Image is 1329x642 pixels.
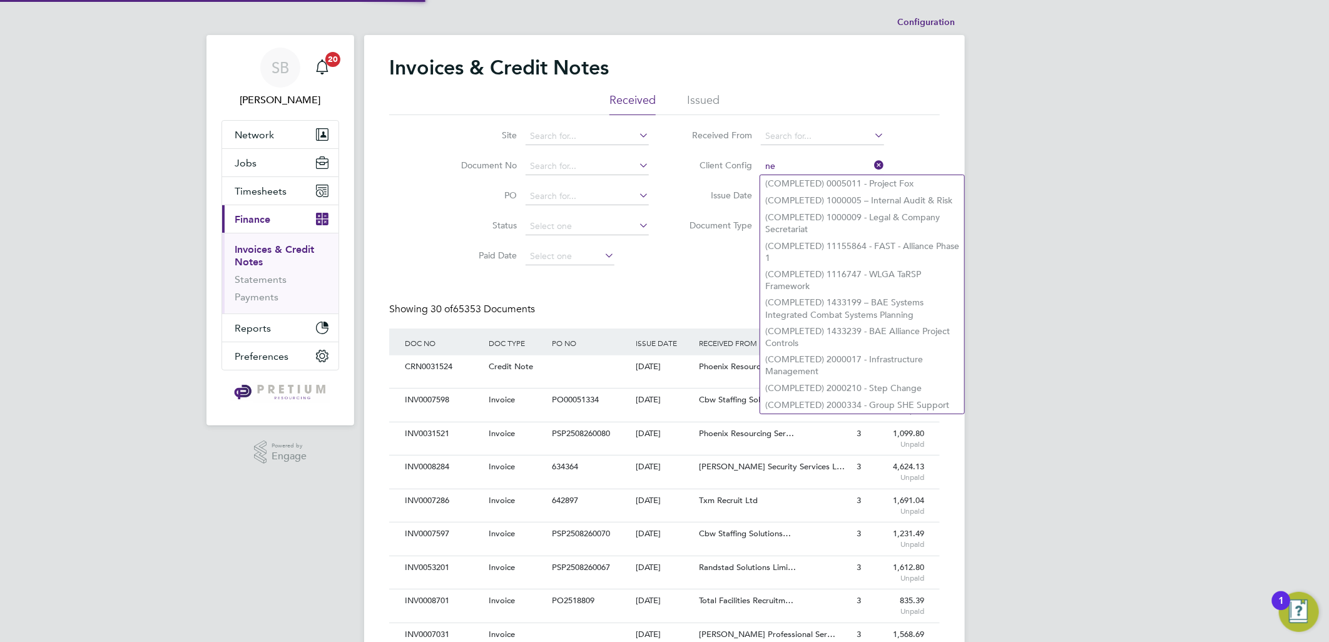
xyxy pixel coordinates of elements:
button: Reports [222,314,339,342]
img: pretium-logo-retina.png [231,383,329,403]
div: [DATE] [633,422,696,446]
a: Invoices & Credit Notes [235,243,314,268]
span: Unpaid [867,506,924,516]
span: Invoice [489,428,515,439]
span: [PERSON_NAME] Security Services L… [699,461,845,472]
span: Txm Recruit Ltd [699,495,758,506]
a: SB[PERSON_NAME] [221,48,339,108]
span: Invoice [489,595,515,606]
span: Total Facilities Recruitm… [699,595,793,606]
span: 20 [325,52,340,67]
div: PO NO [549,329,633,357]
span: Randstad Solutions Limi… [699,562,796,573]
div: 1,691.04 [864,489,927,522]
li: Received [609,93,656,115]
span: Finance [235,213,270,225]
button: Timesheets [222,177,339,205]
li: (COMPLETED) 2000017 - Infrastructure Management [760,351,964,379]
div: 4,624.13 [864,456,927,488]
div: INV0053201 [402,556,486,579]
span: Cbw Staffing Solutions… [699,394,791,405]
div: 1 [1278,601,1284,617]
span: Invoice [489,461,515,472]
span: 30 of [430,303,453,315]
button: Preferences [222,342,339,370]
div: DOC TYPE [486,329,549,357]
div: INV0007286 [402,489,486,512]
span: PO2518809 [552,595,594,606]
span: 3 [857,461,861,472]
span: 3 [857,495,861,506]
input: Select one [526,218,649,235]
span: Invoice [489,562,515,573]
div: [DATE] [633,489,696,512]
label: Received From [680,130,752,141]
div: [DATE] [633,355,696,379]
input: Search for... [526,188,649,205]
span: Unpaid [867,472,924,482]
div: INV0007597 [402,522,486,546]
span: Unpaid [867,439,924,449]
label: PO [445,190,517,201]
span: Network [235,129,274,141]
div: [DATE] [633,522,696,546]
div: 1,099.80 [864,422,927,455]
div: 835.39 [864,589,927,622]
span: PSP2508260067 [552,562,610,573]
div: [DATE] [633,556,696,579]
label: Status [445,220,517,231]
div: Finance [222,233,339,313]
div: RECEIVED FROM [696,329,801,357]
span: Engage [272,451,307,462]
span: Invoice [489,495,515,506]
span: 642897 [552,495,578,506]
span: 65353 Documents [430,303,535,315]
label: Client Config [680,160,752,171]
span: Unpaid [867,573,924,583]
div: 1,612.80 [864,556,927,589]
div: 1,231.49 [864,522,927,555]
span: Cbw Staffing Solutions… [699,528,791,539]
span: Timesheets [235,185,287,197]
li: (COMPLETED) 2000210 - Step Change [760,380,964,397]
div: DOC NO [402,329,486,357]
span: 3 [857,595,861,606]
input: Search for... [526,158,649,175]
div: CRN0031524 [402,355,486,379]
label: Paid Date [445,250,517,261]
input: Search for... [761,128,884,145]
span: SB [272,59,289,76]
span: Jobs [235,157,257,169]
input: Select one [526,248,614,265]
span: Sasha Baird [221,93,339,108]
span: 3 [857,428,861,439]
span: Unpaid [867,606,924,616]
li: (COMPLETED) 1000009 - Legal & Company Secretariat [760,209,964,237]
input: Search for... [761,158,884,175]
span: Invoice [489,528,515,539]
button: Finance [222,205,339,233]
div: INV0007598 [402,389,486,412]
button: Network [222,121,339,148]
div: [DATE] [633,589,696,613]
li: Configuration [897,10,955,35]
span: PSP2508260070 [552,528,610,539]
span: Credit Note [489,361,533,372]
li: (COMPLETED) 1116747 - WLGA TaRSP Framework [760,266,964,294]
span: Reports [235,322,271,334]
span: Invoice [489,629,515,639]
span: Phoenix Resourcing Ser… [699,361,794,372]
a: Payments [235,291,278,303]
span: Phoenix Resourcing Ser… [699,428,794,439]
span: PO00051334 [552,394,599,405]
h2: Invoices & Credit Notes [389,55,609,80]
a: Go to home page [221,383,339,403]
label: Document No [445,160,517,171]
span: Unpaid [867,539,924,549]
a: 20 [310,48,335,88]
li: (COMPLETED) 1433199 – BAE Systems Integrated Combat Systems Planning [760,294,964,322]
li: Issued [687,93,720,115]
a: Statements [235,273,287,285]
span: PSP2508260080 [552,428,610,439]
span: 634364 [552,461,578,472]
